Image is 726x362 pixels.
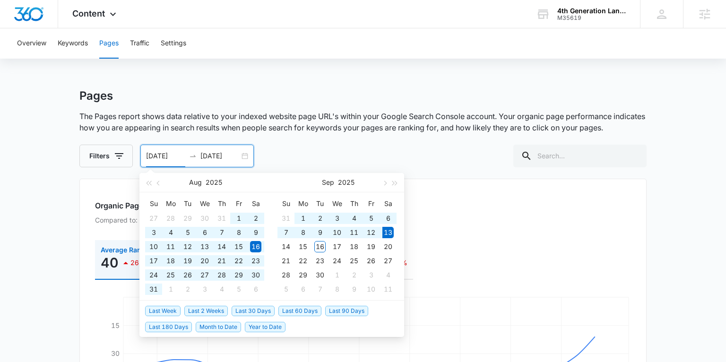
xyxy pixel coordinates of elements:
div: 1 [297,213,309,224]
div: 10 [331,227,343,238]
input: Search... [513,145,647,167]
div: 28 [280,269,292,281]
div: 26 [182,269,193,281]
td: 2025-08-02 [247,211,264,225]
div: 12 [182,241,193,252]
div: 3 [331,213,343,224]
td: 2025-08-20 [196,254,213,268]
td: 2025-08-13 [196,240,213,254]
th: Su [145,196,162,211]
div: 28 [165,213,176,224]
div: 6 [297,284,309,295]
span: Content [72,9,105,18]
td: 2025-09-20 [380,240,397,254]
th: Sa [247,196,264,211]
div: 8 [297,227,309,238]
div: 18 [165,255,176,267]
div: 14 [216,241,227,252]
p: Compared to: [DATE] - [DATE] [95,215,631,225]
td: 2025-09-26 [363,254,380,268]
div: 25 [165,269,176,281]
div: 17 [148,255,159,267]
div: 2 [314,213,326,224]
div: 11 [382,284,394,295]
div: 31 [216,213,227,224]
div: 16 [314,241,326,252]
td: 2025-08-07 [213,225,230,240]
div: 28 [216,269,227,281]
td: 2025-09-15 [294,240,311,254]
div: account name [557,7,626,15]
td: 2025-07-28 [162,211,179,225]
span: Month to Date [196,322,241,332]
span: Year to Date [245,322,285,332]
td: 2025-08-11 [162,240,179,254]
td: 2025-10-07 [311,282,328,296]
td: 2025-10-01 [328,268,346,282]
div: 29 [233,269,244,281]
th: We [196,196,213,211]
button: Overview [17,28,46,59]
td: 2025-09-17 [328,240,346,254]
span: to [189,152,197,160]
button: Settings [161,28,186,59]
td: 2025-08-31 [277,211,294,225]
td: 2025-09-05 [363,211,380,225]
td: 2025-09-23 [311,254,328,268]
div: 30 [199,213,210,224]
button: Pages [99,28,119,59]
td: 2025-08-30 [247,268,264,282]
td: 2025-08-08 [230,225,247,240]
td: 2025-08-18 [162,254,179,268]
div: 11 [165,241,176,252]
td: 2025-09-10 [328,225,346,240]
div: 23 [250,255,261,267]
div: 3 [148,227,159,238]
td: 2025-08-28 [213,268,230,282]
td: 2025-08-01 [230,211,247,225]
div: 10 [148,241,159,252]
div: 5 [365,213,377,224]
td: 2025-09-22 [294,254,311,268]
div: 16 [250,241,261,252]
div: 15 [297,241,309,252]
td: 2025-09-01 [162,282,179,296]
td: 2025-10-10 [363,282,380,296]
td: 2025-09-21 [277,254,294,268]
td: 2025-08-31 [145,282,162,296]
span: Average Rank [101,246,145,254]
td: 2025-09-29 [294,268,311,282]
div: 19 [182,255,193,267]
div: 10 [365,284,377,295]
div: 9 [314,227,326,238]
div: 31 [280,213,292,224]
td: 2025-10-03 [363,268,380,282]
td: 2025-09-18 [346,240,363,254]
div: 1 [165,284,176,295]
button: Sep [322,173,334,192]
div: 2 [182,284,193,295]
td: 2025-09-30 [311,268,328,282]
div: 30 [314,269,326,281]
div: 20 [199,255,210,267]
td: 2025-08-05 [179,225,196,240]
td: 2025-08-03 [145,225,162,240]
td: 2025-07-27 [145,211,162,225]
th: Fr [363,196,380,211]
td: 2025-09-24 [328,254,346,268]
div: 4 [165,227,176,238]
div: 27 [382,255,394,267]
td: 2025-10-04 [380,268,397,282]
th: Tu [179,196,196,211]
td: 2025-08-26 [179,268,196,282]
td: 2025-08-16 [247,240,264,254]
div: account id [557,15,626,21]
td: 2025-09-03 [328,211,346,225]
td: 2025-10-11 [380,282,397,296]
td: 2025-09-02 [311,211,328,225]
td: 2025-08-24 [145,268,162,282]
tspan: 15 [111,321,120,329]
td: 2025-08-22 [230,254,247,268]
input: Start date [146,151,185,161]
h2: Organic Page Performance [95,200,631,211]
